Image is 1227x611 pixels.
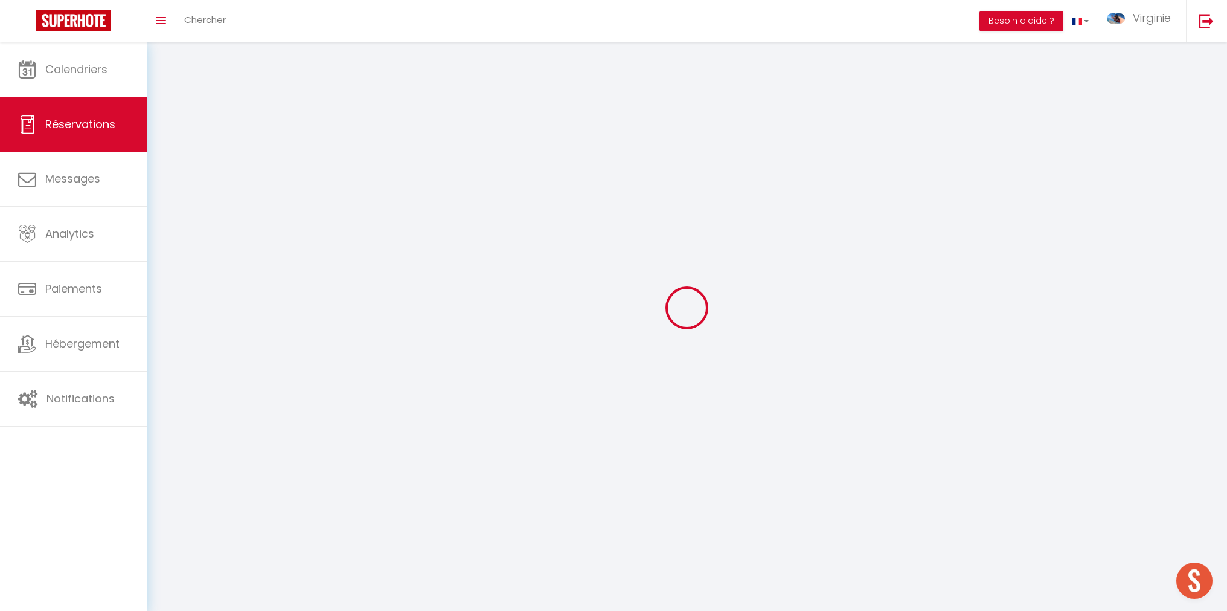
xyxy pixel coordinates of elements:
span: Paiements [45,281,102,296]
button: Besoin d'aide ? [979,11,1063,31]
img: ... [1107,13,1125,24]
img: logout [1199,13,1214,28]
span: Virginie [1133,10,1171,25]
span: Calendriers [45,62,107,77]
span: Hébergement [45,336,120,351]
span: Notifications [46,391,115,406]
span: Analytics [45,226,94,241]
span: Messages [45,171,100,186]
img: Super Booking [36,10,111,31]
span: Réservations [45,117,115,132]
div: Open chat [1176,563,1213,599]
span: Chercher [184,13,226,26]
